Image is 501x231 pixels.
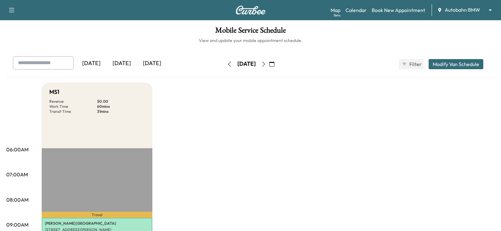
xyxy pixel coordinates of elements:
p: 60 mins [97,104,145,109]
p: Travel [42,212,152,218]
span: Autobahn BMW [445,6,480,14]
div: [DATE] [107,56,137,71]
p: 08:00AM [6,196,28,204]
h5: MS1 [49,88,59,96]
h1: Mobile Service Schedule [6,27,495,37]
p: Revenue [49,99,97,104]
p: 09:00AM [6,221,28,228]
p: Transit Time [49,109,97,114]
a: Calendar [345,6,367,14]
p: 06:00AM [6,146,28,153]
span: Filter [409,60,421,68]
img: Curbee Logo [235,6,266,15]
a: MapBeta [331,6,340,14]
p: 31 mins [97,109,145,114]
h6: View and update your mobile appointment schedule. [6,37,495,44]
button: Modify Van Schedule [429,59,483,69]
div: [DATE] [237,60,256,68]
p: $ 0.00 [97,99,145,104]
p: 07:00AM [6,171,28,178]
div: [DATE] [137,56,167,71]
div: Beta [334,13,340,18]
p: [PERSON_NAME] [GEOGRAPHIC_DATA] [45,221,149,226]
button: Filter [399,59,424,69]
div: [DATE] [76,56,107,71]
a: Book New Appointment [372,6,425,14]
p: Work Time [49,104,97,109]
